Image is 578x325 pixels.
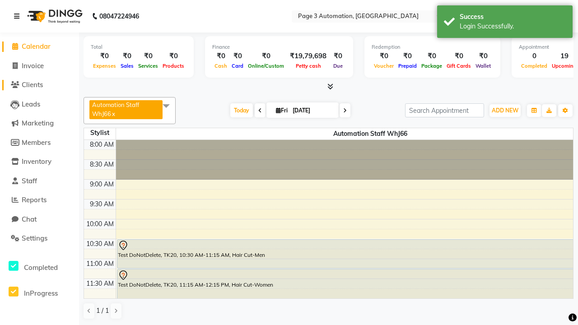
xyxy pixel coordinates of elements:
[22,119,54,127] span: Marketing
[2,195,77,205] a: Reports
[294,63,323,69] span: Petty cash
[460,22,566,31] div: Login Successfully.
[246,51,286,61] div: ₹0
[2,214,77,225] a: Chat
[372,51,396,61] div: ₹0
[92,101,139,117] span: Automation Staff WhJ66
[22,61,44,70] span: Invoice
[24,289,58,297] span: InProgress
[91,63,118,69] span: Expenses
[22,80,43,89] span: Clients
[229,63,246,69] span: Card
[286,51,330,61] div: ₹19,79,698
[489,104,521,117] button: ADD NEW
[84,128,116,138] div: Stylist
[22,42,51,51] span: Calendar
[88,160,116,169] div: 8:30 AM
[473,63,493,69] span: Wallet
[99,4,139,29] b: 08047224946
[2,99,77,110] a: Leads
[2,80,77,90] a: Clients
[246,63,286,69] span: Online/Custom
[24,263,58,272] span: Completed
[419,51,444,61] div: ₹0
[160,51,186,61] div: ₹0
[22,100,40,108] span: Leads
[460,12,566,22] div: Success
[84,259,116,269] div: 11:00 AM
[118,63,136,69] span: Sales
[91,43,186,51] div: Total
[212,51,229,61] div: ₹0
[2,61,77,71] a: Invoice
[22,195,47,204] span: Reports
[396,51,419,61] div: ₹0
[84,219,116,229] div: 10:00 AM
[473,51,493,61] div: ₹0
[22,215,37,223] span: Chat
[212,63,229,69] span: Cash
[160,63,186,69] span: Products
[2,42,77,52] a: Calendar
[331,63,345,69] span: Due
[88,200,116,209] div: 9:30 AM
[22,176,37,185] span: Staff
[230,103,253,117] span: Today
[23,4,85,29] img: logo
[2,233,77,244] a: Settings
[136,63,160,69] span: Services
[212,43,346,51] div: Finance
[88,180,116,189] div: 9:00 AM
[492,107,518,114] span: ADD NEW
[372,43,493,51] div: Redemption
[372,63,396,69] span: Voucher
[22,157,51,166] span: Inventory
[22,234,47,242] span: Settings
[2,118,77,129] a: Marketing
[84,239,116,249] div: 10:30 AM
[96,306,109,316] span: 1 / 1
[419,63,444,69] span: Package
[405,103,484,117] input: Search Appointment
[2,157,77,167] a: Inventory
[444,51,473,61] div: ₹0
[229,51,246,61] div: ₹0
[136,51,160,61] div: ₹0
[84,279,116,288] div: 11:30 AM
[118,51,136,61] div: ₹0
[2,176,77,186] a: Staff
[519,51,550,61] div: 0
[519,63,550,69] span: Completed
[2,138,77,148] a: Members
[22,138,51,147] span: Members
[290,104,335,117] input: 2025-10-03
[88,140,116,149] div: 8:00 AM
[274,107,290,114] span: Fri
[396,63,419,69] span: Prepaid
[91,51,118,61] div: ₹0
[444,63,473,69] span: Gift Cards
[330,51,346,61] div: ₹0
[111,110,115,117] a: x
